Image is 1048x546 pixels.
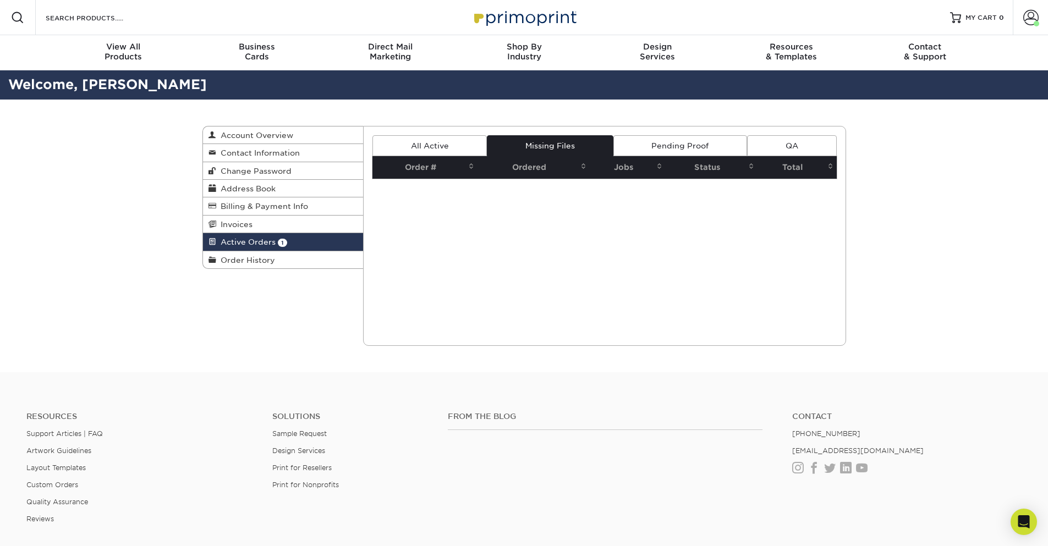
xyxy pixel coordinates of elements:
a: Invoices [203,216,364,233]
th: Ordered [478,156,590,179]
a: Support Articles | FAQ [26,429,103,438]
a: Address Book [203,180,364,197]
th: Jobs [590,156,666,179]
div: Products [57,42,190,62]
a: Shop ByIndustry [457,35,591,70]
span: Resources [725,42,858,52]
input: SEARCH PRODUCTS..... [45,11,152,24]
span: Design [591,42,725,52]
span: Invoices [216,220,253,229]
iframe: Google Customer Reviews [3,512,94,542]
div: Marketing [323,42,457,62]
div: Industry [457,42,591,62]
a: Contact [792,412,1022,421]
a: Contact& Support [858,35,992,70]
a: Resources& Templates [725,35,858,70]
div: Services [591,42,725,62]
a: Quality Assurance [26,498,88,506]
span: Order History [216,256,275,264]
a: Change Password [203,162,364,180]
a: Direct MailMarketing [323,35,457,70]
span: Address Book [216,184,276,193]
div: Cards [190,42,323,62]
a: Sample Request [272,429,327,438]
span: Contact Information [216,148,300,157]
span: Change Password [216,167,292,175]
a: Pending Proof [613,135,747,156]
a: [EMAIL_ADDRESS][DOMAIN_NAME] [792,446,924,455]
th: Total [758,156,836,179]
a: Order History [203,251,364,268]
span: Shop By [457,42,591,52]
a: Billing & Payment Info [203,197,364,215]
a: QA [747,135,836,156]
a: Print for Resellers [272,464,332,472]
span: MY CART [965,13,997,23]
div: Open Intercom Messenger [1011,509,1037,535]
a: Layout Templates [26,464,86,472]
a: Design Services [272,446,325,455]
span: Contact [858,42,992,52]
a: View AllProducts [57,35,190,70]
img: Primoprint [469,5,579,29]
a: DesignServices [591,35,725,70]
span: 0 [999,14,1004,21]
h4: Solutions [272,412,431,421]
span: Direct Mail [323,42,457,52]
a: Active Orders 1 [203,233,364,251]
span: 1 [278,239,287,247]
a: [PHONE_NUMBER] [792,429,860,438]
a: Account Overview [203,126,364,144]
th: Order # [372,156,478,179]
a: All Active [372,135,487,156]
div: & Support [858,42,992,62]
a: Contact Information [203,144,364,162]
a: BusinessCards [190,35,323,70]
a: Print for Nonprofits [272,481,339,489]
span: View All [57,42,190,52]
a: Custom Orders [26,481,78,489]
span: Active Orders [216,238,276,246]
span: Billing & Payment Info [216,202,308,211]
span: Business [190,42,323,52]
h4: From the Blog [448,412,762,421]
span: Account Overview [216,131,293,140]
th: Status [666,156,758,179]
h4: Resources [26,412,256,421]
a: Artwork Guidelines [26,446,91,455]
a: Missing Files [487,135,613,156]
div: & Templates [725,42,858,62]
